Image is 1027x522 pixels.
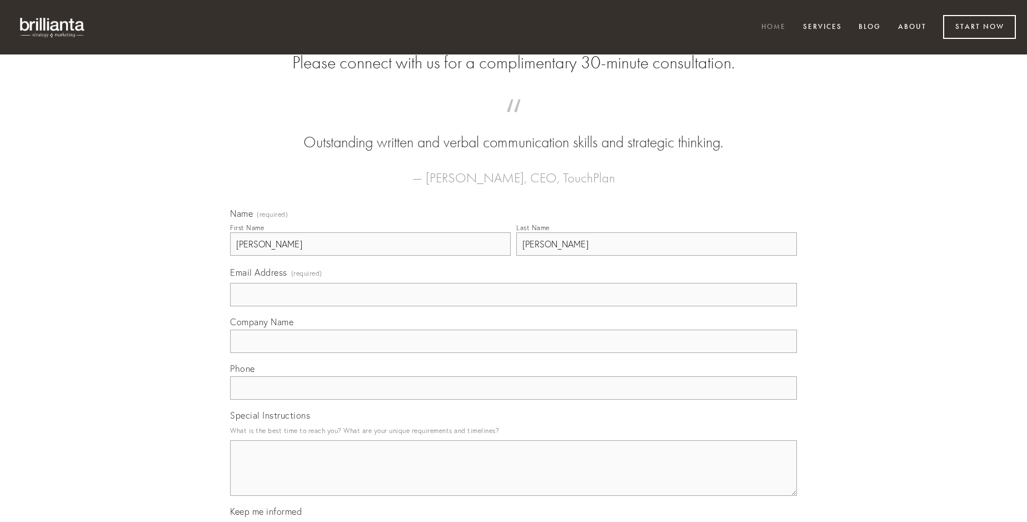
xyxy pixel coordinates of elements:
[754,18,793,37] a: Home
[230,316,293,327] span: Company Name
[516,223,550,232] div: Last Name
[248,110,779,132] span: “
[230,208,253,219] span: Name
[891,18,934,37] a: About
[230,52,797,73] h2: Please connect with us for a complimentary 30-minute consultation.
[230,506,302,517] span: Keep me informed
[230,363,255,374] span: Phone
[248,153,779,189] figcaption: — [PERSON_NAME], CEO, TouchPlan
[230,223,264,232] div: First Name
[796,18,849,37] a: Services
[11,11,94,43] img: brillianta - research, strategy, marketing
[291,266,322,281] span: (required)
[257,211,288,218] span: (required)
[230,267,287,278] span: Email Address
[230,410,310,421] span: Special Instructions
[230,423,797,438] p: What is the best time to reach you? What are your unique requirements and timelines?
[248,110,779,153] blockquote: Outstanding written and verbal communication skills and strategic thinking.
[943,15,1016,39] a: Start Now
[851,18,888,37] a: Blog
